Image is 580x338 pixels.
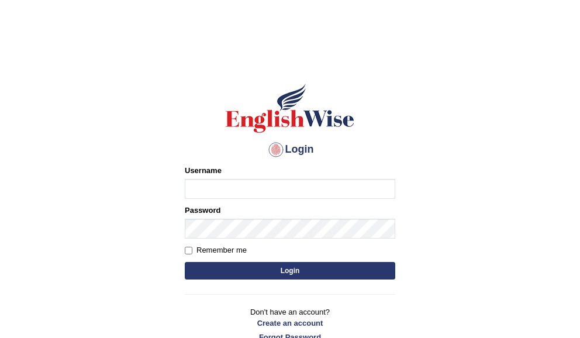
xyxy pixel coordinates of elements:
h4: Login [185,140,395,159]
button: Login [185,262,395,280]
label: Username [185,165,222,176]
a: Create an account [185,318,395,329]
label: Password [185,205,220,216]
input: Remember me [185,247,192,254]
img: Logo of English Wise sign in for intelligent practice with AI [223,82,357,134]
label: Remember me [185,244,247,256]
